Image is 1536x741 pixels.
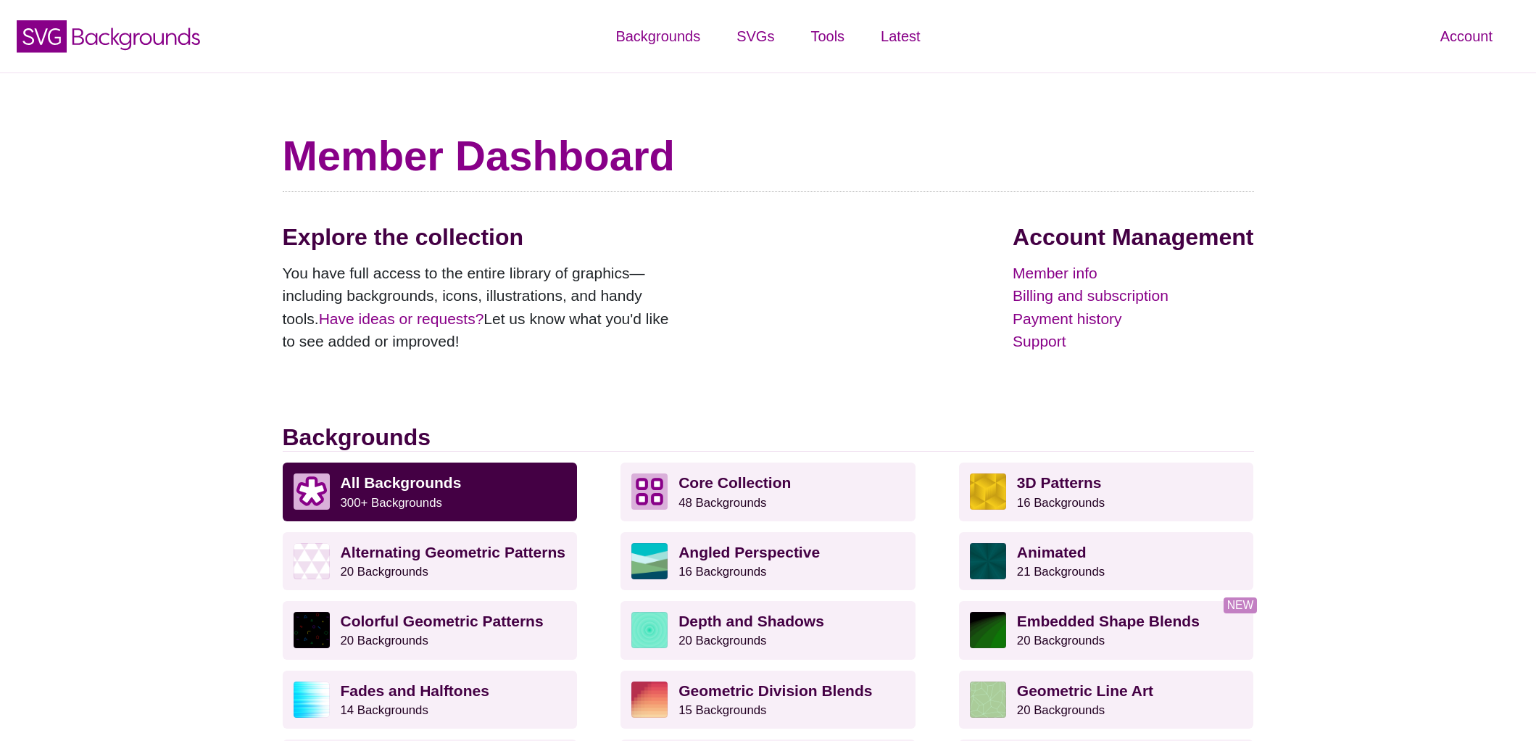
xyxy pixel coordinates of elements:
small: 20 Backgrounds [341,565,428,579]
strong: Geometric Division Blends [678,682,872,699]
p: You have full access to the entire library of graphics—including backgrounds, icons, illustration... [283,262,681,353]
a: Geometric Line Art20 Backgrounds [959,671,1254,729]
img: fancy golden cube pattern [970,473,1006,510]
img: blue lights stretching horizontally over white [294,682,330,718]
h2: Backgrounds [283,423,1254,452]
a: Payment history [1013,307,1253,331]
img: green to black rings rippling away from corner [970,612,1006,648]
a: All Backgrounds 300+ Backgrounds [283,463,578,521]
a: Latest [863,15,938,58]
small: 20 Backgrounds [1017,634,1105,647]
small: 16 Backgrounds [678,565,766,579]
img: green rave light effect animated background [970,543,1006,579]
a: Account [1422,15,1511,58]
strong: Geometric Line Art [1017,682,1153,699]
strong: 3D Patterns [1017,474,1102,491]
small: 20 Backgrounds [678,634,766,647]
img: a rainbow pattern of outlined geometric shapes [294,612,330,648]
strong: Colorful Geometric Patterns [341,613,544,629]
small: 300+ Backgrounds [341,496,442,510]
a: Colorful Geometric Patterns20 Backgrounds [283,601,578,659]
a: SVGs [718,15,792,58]
strong: Fades and Halftones [341,682,489,699]
img: geometric web of connecting lines [970,682,1006,718]
a: Core Collection 48 Backgrounds [620,463,916,521]
img: green layered rings within rings [631,612,668,648]
h1: Member Dashboard [283,131,1254,181]
strong: Angled Perspective [678,544,820,560]
a: Angled Perspective16 Backgrounds [620,532,916,590]
small: 48 Backgrounds [678,496,766,510]
a: Depth and Shadows20 Backgrounds [620,601,916,659]
small: 20 Backgrounds [341,634,428,647]
a: Fades and Halftones14 Backgrounds [283,671,578,729]
a: Alternating Geometric Patterns20 Backgrounds [283,532,578,590]
a: Embedded Shape Blends20 Backgrounds [959,601,1254,659]
strong: All Backgrounds [341,474,462,491]
strong: Embedded Shape Blends [1017,613,1200,629]
small: 16 Backgrounds [1017,496,1105,510]
img: abstract landscape with sky mountains and water [631,543,668,579]
a: 3D Patterns16 Backgrounds [959,463,1254,521]
small: 14 Backgrounds [341,703,428,717]
strong: Alternating Geometric Patterns [341,544,565,560]
a: Support [1013,330,1253,353]
small: 21 Backgrounds [1017,565,1105,579]
a: Backgrounds [597,15,718,58]
a: Member info [1013,262,1253,285]
img: light purple and white alternating triangle pattern [294,543,330,579]
small: 15 Backgrounds [678,703,766,717]
strong: Animated [1017,544,1087,560]
a: Animated21 Backgrounds [959,532,1254,590]
a: Have ideas or requests? [319,310,484,327]
a: Tools [792,15,863,58]
h2: Account Management [1013,223,1253,251]
a: Geometric Division Blends15 Backgrounds [620,671,916,729]
a: Billing and subscription [1013,284,1253,307]
small: 20 Backgrounds [1017,703,1105,717]
strong: Core Collection [678,474,791,491]
h2: Explore the collection [283,223,681,251]
img: red-to-yellow gradient large pixel grid [631,682,668,718]
strong: Depth and Shadows [678,613,824,629]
